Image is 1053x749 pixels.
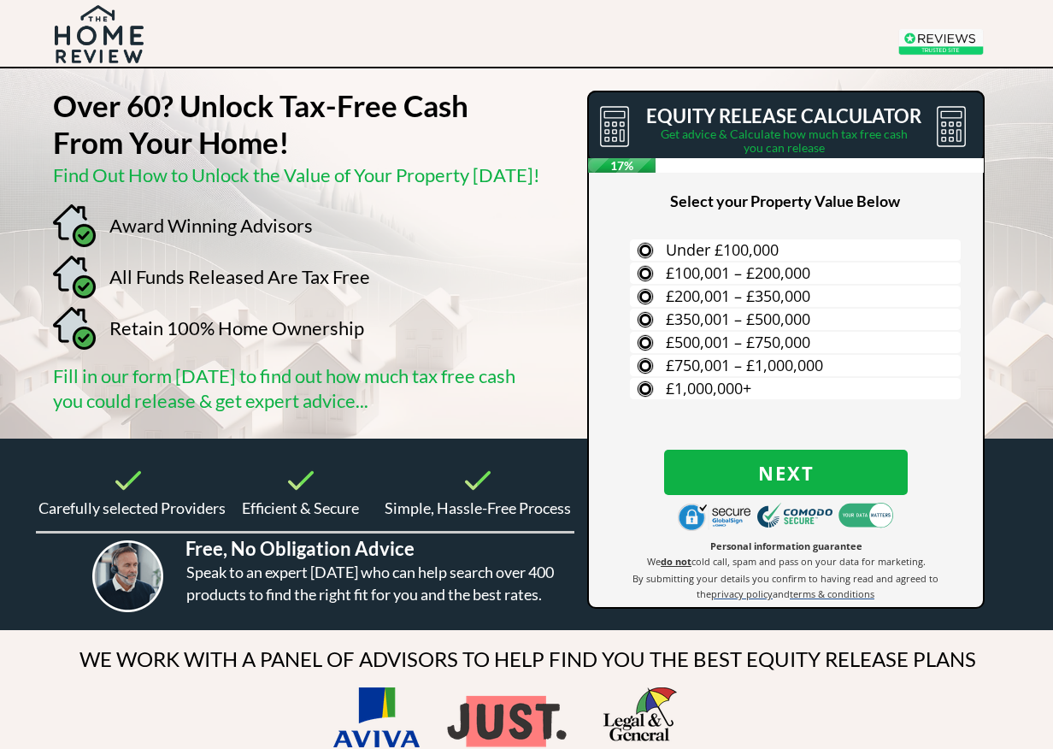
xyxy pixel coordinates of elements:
[109,316,364,339] span: Retain 100% Home Ownership
[666,239,779,260] span: Under £100,000
[666,355,823,375] span: £750,001 – £1,000,000
[666,378,751,398] span: £1,000,000+
[53,87,468,160] strong: Over 60? Unlock Tax-Free Cash From Your Home!
[38,498,226,517] span: Carefully selected Providers
[670,192,900,210] span: Select your Property Value Below
[666,332,810,352] span: £500,001 – £750,000
[385,498,571,517] span: Simple, Hassle-Free Process
[646,104,921,127] span: EQUITY RELEASE CALCULATOR
[661,555,691,568] strong: do not
[186,563,554,604] span: Speak to an expert [DATE] who can help search over 400 products to find the right fit for you and...
[185,537,415,560] span: Free, No Obligation Advice
[664,462,908,484] span: Next
[710,540,862,552] span: Personal information guarantee
[53,364,515,412] span: Fill in our form [DATE] to find out how much tax free cash you could release & get expert advice...
[666,309,810,329] span: £350,001 – £500,000
[790,587,874,600] span: terms & conditions
[711,587,773,600] a: privacy policy
[666,286,810,306] span: £200,001 – £350,000
[790,587,874,600] a: terms & conditions
[53,163,540,186] span: Find Out How to Unlock the Value of Your Property [DATE]!
[109,214,313,237] span: Award Winning Advisors
[711,587,773,600] span: privacy policy
[647,555,926,568] span: We cold call, spam and pass on your data for marketing.
[632,572,938,600] span: By submitting your details you confirm to having read and agreed to the
[773,587,790,600] span: and
[664,450,908,495] button: Next
[588,158,656,173] span: 17%
[109,265,370,288] span: All Funds Released Are Tax Free
[666,262,810,283] span: £100,001 – £200,000
[79,646,976,671] span: WE WORK WITH A PANEL OF ADVISORS TO HELP FIND YOU THE BEST EQUITY RELEASE PLANS
[242,498,359,517] span: Efficient & Secure
[661,127,908,155] span: Get advice & Calculate how much tax free cash you can release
